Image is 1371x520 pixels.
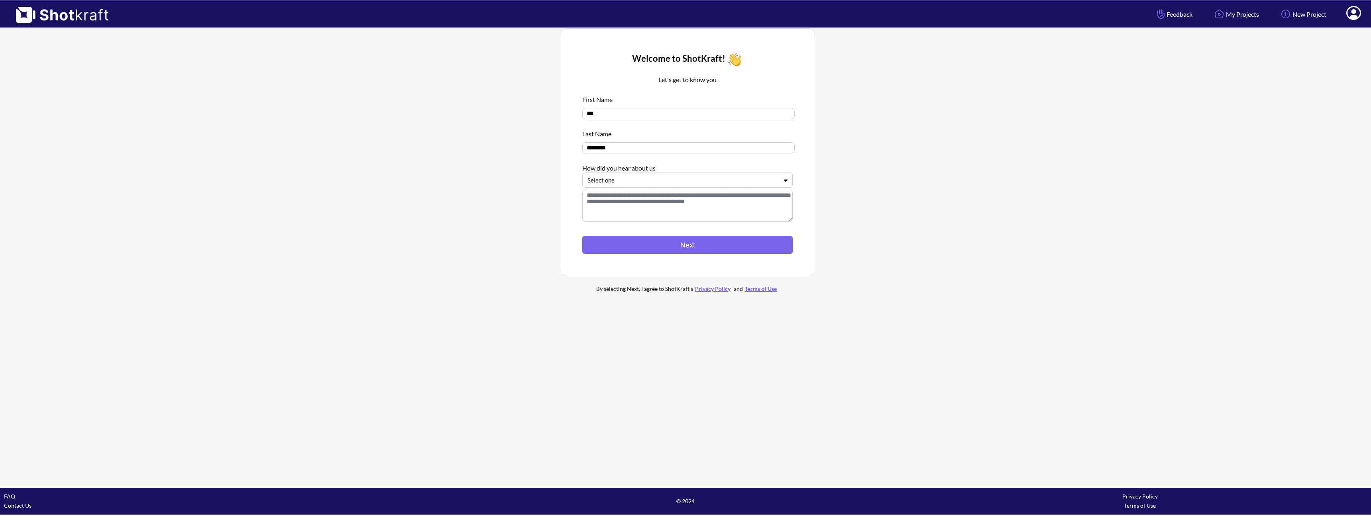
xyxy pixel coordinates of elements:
a: Privacy Policy [693,285,733,292]
p: Let's get to know you [582,75,793,84]
div: First Name [582,91,793,104]
a: Terms of Use [743,285,779,292]
img: Hand Icon [1155,7,1167,21]
span: © 2024 [458,496,913,506]
div: Privacy Policy [913,492,1367,501]
img: Home Icon [1212,7,1226,21]
img: Wave Icon [725,51,743,69]
a: Contact Us [4,502,31,509]
a: FAQ [4,493,15,500]
img: Add Icon [1279,7,1292,21]
button: Next [582,236,793,254]
div: Welcome to ShotKraft! [582,51,793,69]
div: How did you hear about us [582,159,793,173]
a: New Project [1273,4,1332,25]
a: My Projects [1206,4,1265,25]
span: Feedback [1155,10,1192,19]
div: By selecting Next, I agree to ShotKraft's and [580,284,795,293]
div: Terms of Use [913,501,1367,510]
div: Last Name [582,125,793,138]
